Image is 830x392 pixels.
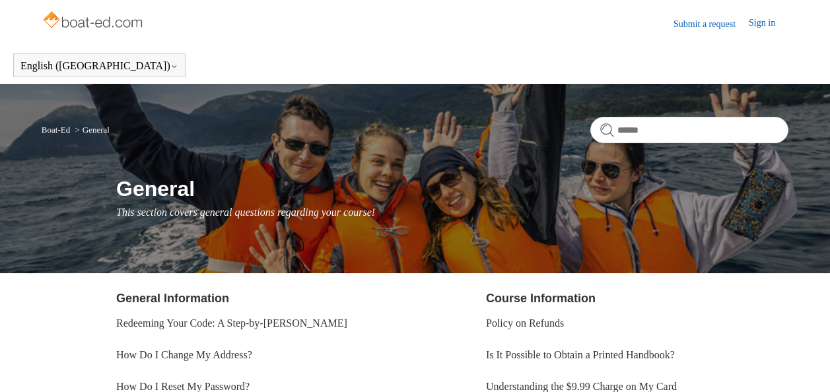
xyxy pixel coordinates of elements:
a: Sign in [749,16,788,32]
a: Submit a request [674,17,749,31]
h1: General [116,173,788,205]
a: General Information [116,292,229,305]
a: Boat-Ed [42,125,70,135]
button: English ([GEOGRAPHIC_DATA]) [20,60,178,72]
a: Redeeming Your Code: A Step-by-[PERSON_NAME] [116,317,347,329]
a: Is It Possible to Obtain a Printed Handbook? [486,349,675,360]
a: How Do I Change My Address? [116,349,252,360]
a: Policy on Refunds [486,317,564,329]
a: Course Information [486,292,596,305]
li: Boat-Ed [42,125,73,135]
li: General [72,125,109,135]
a: How Do I Reset My Password? [116,381,250,392]
img: Boat-Ed Help Center home page [42,8,147,34]
div: Live chat [796,358,830,392]
p: This section covers general questions regarding your course! [116,205,788,220]
a: Understanding the $9.99 Charge on My Card [486,381,677,392]
input: Search [590,117,788,143]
